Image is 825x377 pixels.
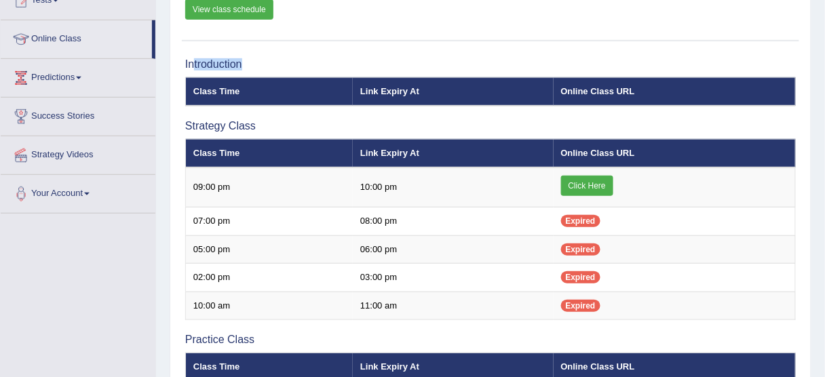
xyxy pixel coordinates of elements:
[186,139,353,167] th: Class Time
[1,175,155,209] a: Your Account
[186,167,353,207] td: 09:00 pm
[186,77,353,106] th: Class Time
[353,264,553,292] td: 03:00 pm
[561,300,600,312] span: Expired
[353,235,553,264] td: 06:00 pm
[353,139,553,167] th: Link Expiry At
[353,292,553,320] td: 11:00 am
[185,334,796,346] h3: Practice Class
[561,243,600,256] span: Expired
[186,264,353,292] td: 02:00 pm
[186,235,353,264] td: 05:00 pm
[185,120,796,132] h3: Strategy Class
[1,20,152,54] a: Online Class
[186,292,353,320] td: 10:00 am
[1,98,155,132] a: Success Stories
[554,77,796,106] th: Online Class URL
[353,77,553,106] th: Link Expiry At
[561,215,600,227] span: Expired
[554,139,796,167] th: Online Class URL
[186,207,353,236] td: 07:00 pm
[353,207,553,236] td: 08:00 pm
[1,59,155,93] a: Predictions
[561,176,613,196] a: Click Here
[353,167,553,207] td: 10:00 pm
[561,271,600,283] span: Expired
[1,136,155,170] a: Strategy Videos
[185,58,796,71] h3: Introduction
